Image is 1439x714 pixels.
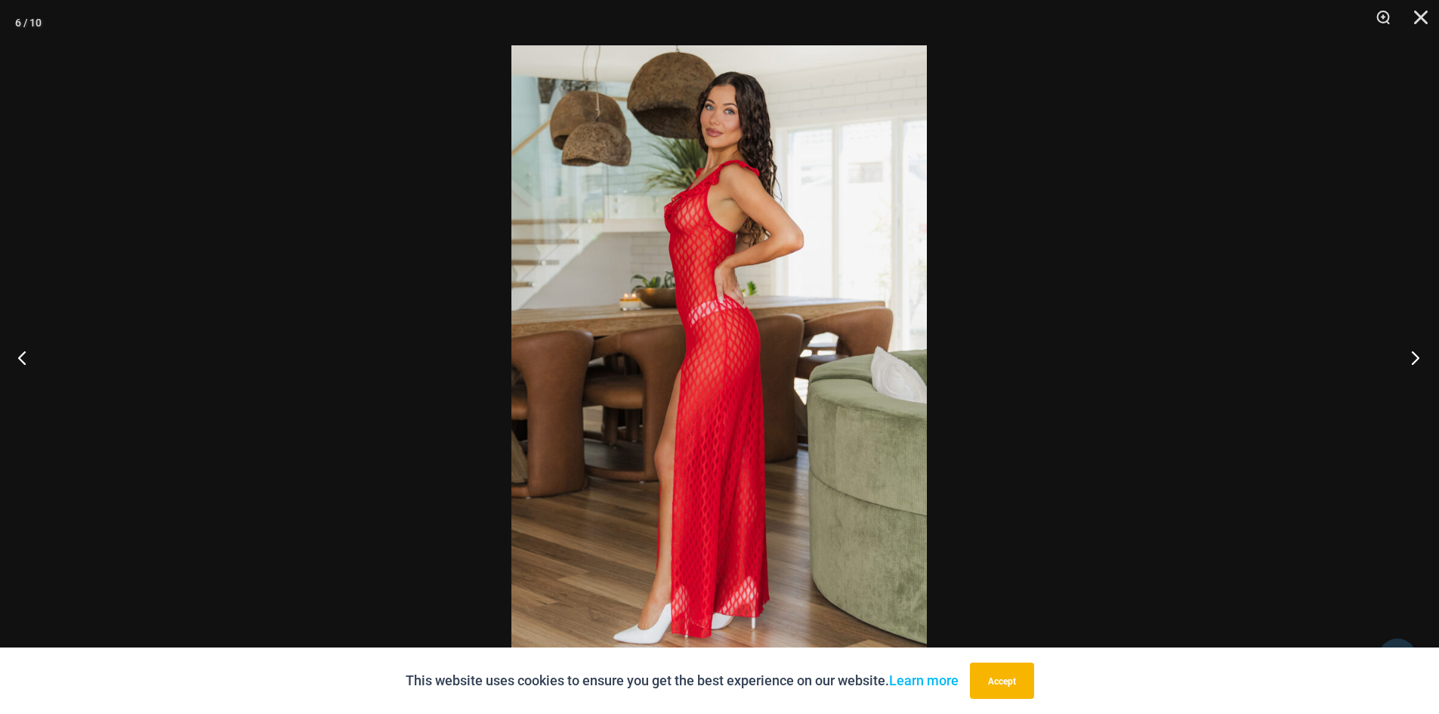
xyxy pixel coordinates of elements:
p: This website uses cookies to ensure you get the best experience on our website. [406,669,959,692]
button: Next [1382,320,1439,395]
a: Learn more [889,672,959,688]
button: Accept [970,663,1034,699]
div: 6 / 10 [15,11,42,34]
img: Sometimes Red 587 Dress 03 [511,45,927,669]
